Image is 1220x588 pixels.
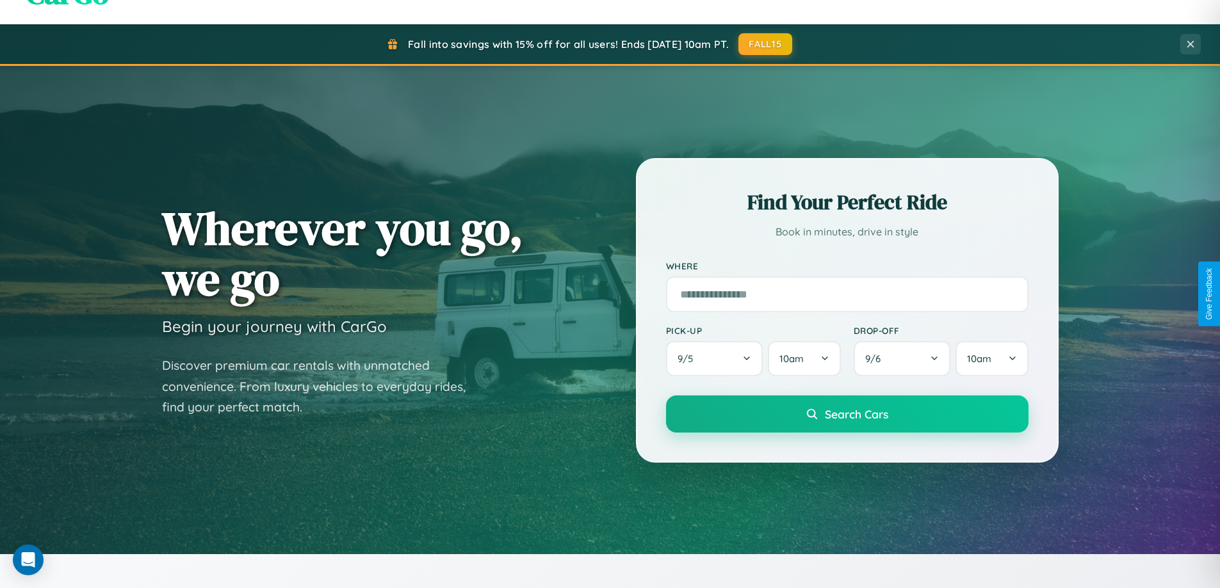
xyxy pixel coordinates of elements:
button: FALL15 [738,33,792,55]
h2: Find Your Perfect Ride [666,188,1029,216]
p: Book in minutes, drive in style [666,223,1029,241]
button: 9/5 [666,341,763,376]
button: 10am [768,341,840,376]
span: 9 / 5 [678,353,699,365]
span: 9 / 6 [865,353,887,365]
label: Pick-up [666,325,841,336]
div: Open Intercom Messenger [13,544,44,575]
h3: Begin your journey with CarGo [162,317,387,336]
span: Fall into savings with 15% off for all users! Ends [DATE] 10am PT. [408,38,729,51]
label: Where [666,260,1029,271]
span: 10am [967,353,991,365]
h1: Wherever you go, we go [162,203,523,304]
p: Discover premium car rentals with unmatched convenience. From luxury vehicles to everyday rides, ... [162,355,482,418]
label: Drop-off [854,325,1029,336]
button: 9/6 [854,341,951,376]
button: 10am [956,341,1028,376]
button: Search Cars [666,395,1029,433]
span: 10am [779,353,804,365]
div: Give Feedback [1205,268,1214,320]
span: Search Cars [825,407,888,421]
